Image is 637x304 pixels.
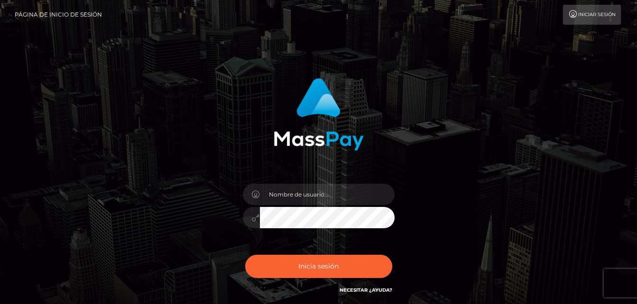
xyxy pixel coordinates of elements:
font: Iniciar sesión [578,11,616,18]
a: Necesitar ¿Ayuda? [340,287,392,293]
img: Inicio de sesión de MassPay [274,78,364,151]
a: Página de inicio de sesión [15,5,102,25]
input: Nombre de usuario... [260,184,395,205]
button: Inicia sesión [245,255,392,278]
a: Iniciar sesión [563,5,621,25]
